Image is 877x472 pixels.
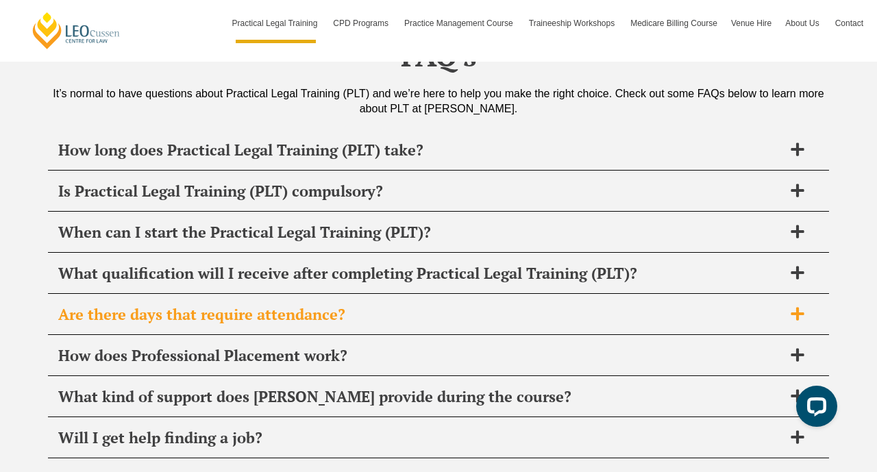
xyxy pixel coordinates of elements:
a: [PERSON_NAME] Centre for Law [31,11,122,50]
h2: FAQ's [48,38,829,73]
h2: Is Practical Legal Training (PLT) compulsory? [58,182,783,201]
h2: How long does Practical Legal Training (PLT) take? [58,140,783,160]
a: Practice Management Course [397,3,522,43]
h2: When can I start the Practical Legal Training (PLT)? [58,223,783,242]
h2: How does Professional Placement work? [58,346,783,365]
a: Practical Legal Training [225,3,327,43]
h2: Are there days that require attendance? [58,305,783,324]
a: Traineeship Workshops [522,3,623,43]
a: Venue Hire [724,3,778,43]
div: It’s normal to have questions about Practical Legal Training (PLT) and we’re here to help you mak... [48,86,829,116]
a: Contact [828,3,870,43]
a: CPD Programs [326,3,397,43]
h2: What kind of support does [PERSON_NAME] provide during the course? [58,387,783,406]
h2: What qualification will I receive after completing Practical Legal Training (PLT)? [58,264,783,283]
iframe: LiveChat chat widget [785,380,843,438]
h2: Will I get help finding a job? [58,428,783,447]
a: Medicare Billing Course [623,3,724,43]
a: About Us [778,3,828,43]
